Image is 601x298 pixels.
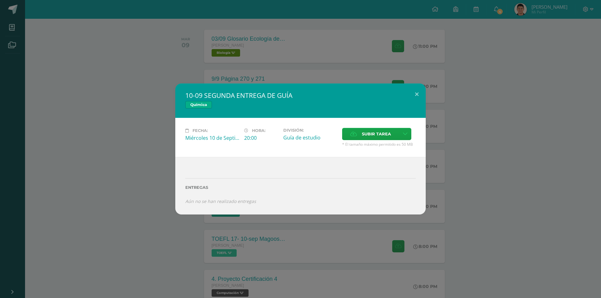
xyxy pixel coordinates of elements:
[185,101,212,109] span: Química
[283,128,337,133] label: División:
[185,91,416,100] h2: 10-09 SEGUNDA ENTREGA DE GUÍA
[283,134,337,141] div: Guía de estudio
[185,185,416,190] label: Entregas
[244,134,278,141] div: 20:00
[252,128,265,133] span: Hora:
[185,198,256,204] i: Aún no se han realizado entregas
[193,128,208,133] span: Fecha:
[185,134,239,141] div: Miércoles 10 de Septiembre
[362,128,391,140] span: Subir tarea
[408,83,426,105] button: Close (Esc)
[342,142,416,147] span: * El tamaño máximo permitido es 50 MB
